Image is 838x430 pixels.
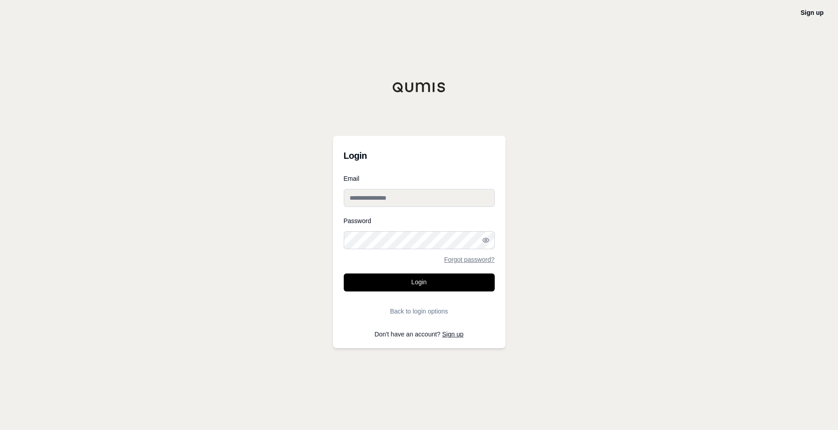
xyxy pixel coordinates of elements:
[801,9,824,16] a: Sign up
[344,302,495,320] button: Back to login options
[344,175,495,182] label: Email
[344,273,495,291] button: Login
[442,331,463,338] a: Sign up
[344,147,495,165] h3: Login
[392,82,446,93] img: Qumis
[444,256,494,263] a: Forgot password?
[344,218,495,224] label: Password
[344,331,495,337] p: Don't have an account?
